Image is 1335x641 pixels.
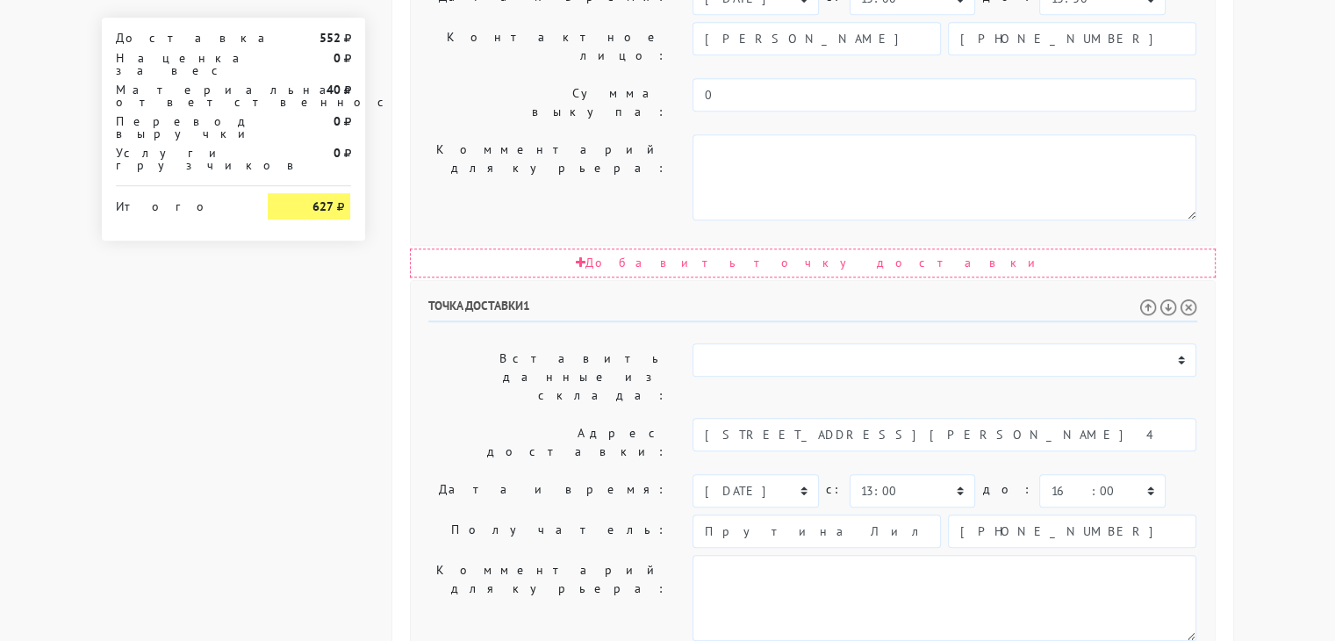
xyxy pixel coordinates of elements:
label: c: [826,474,843,505]
input: Имя [693,22,941,55]
label: Контактное лицо: [415,22,680,71]
strong: 552 [319,30,340,46]
h6: Точка доставки [428,299,1197,322]
input: Имя [693,515,941,548]
strong: 0 [333,145,340,161]
div: Наценка за вес [103,52,255,76]
div: Перевод выручки [103,115,255,140]
input: Телефон [948,22,1196,55]
input: Телефон [948,515,1196,548]
div: Итого [116,193,242,212]
label: Сумма выкупа: [415,78,680,127]
div: Доставка [103,32,255,44]
strong: 627 [312,198,333,214]
label: Дата и время: [415,474,680,508]
strong: 0 [333,50,340,66]
label: до: [982,474,1032,505]
label: Адрес доставки: [415,418,680,467]
label: Получатель: [415,515,680,548]
label: Вставить данные из склада: [415,343,680,411]
div: Добавить точку доставки [410,248,1216,277]
strong: 0 [333,113,340,129]
div: Материальная ответственность [103,83,255,108]
label: Комментарий для курьера: [415,555,680,641]
span: 1 [523,298,530,313]
label: Комментарий для курьера: [415,134,680,220]
div: Услуги грузчиков [103,147,255,171]
strong: 40 [326,82,340,97]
